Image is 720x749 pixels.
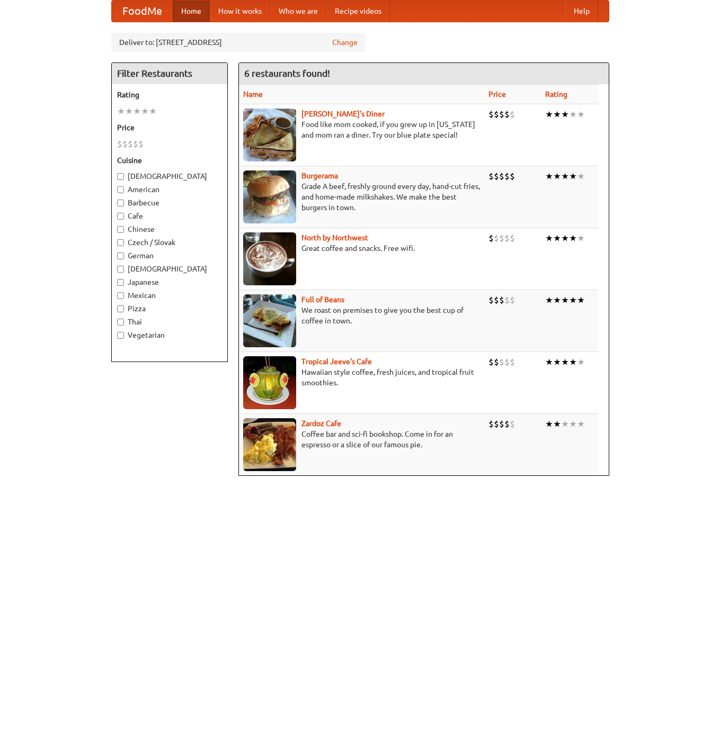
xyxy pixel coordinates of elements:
[128,138,133,150] li: $
[111,33,366,52] div: Deliver to: [STREET_ADDRESS]
[488,90,506,98] a: Price
[577,294,585,306] li: ★
[117,319,124,326] input: Thai
[243,181,480,213] p: Grade A beef, freshly ground every day, hand-cut fries, and home-made milkshakes. We make the bes...
[488,232,494,244] li: $
[494,294,499,306] li: $
[545,170,553,182] li: ★
[243,170,296,223] img: burgerama.jpg
[488,170,494,182] li: $
[125,105,133,117] li: ★
[270,1,326,22] a: Who we are
[488,109,494,120] li: $
[569,356,577,368] li: ★
[117,332,124,339] input: Vegetarian
[117,173,124,180] input: [DEMOGRAPHIC_DATA]
[243,119,480,140] p: Food like mom cooked, if you grew up in [US_STATE] and mom ran a diner. Try our blue plate special!
[504,109,510,120] li: $
[577,356,585,368] li: ★
[117,89,222,100] h5: Rating
[569,232,577,244] li: ★
[301,172,338,180] b: Burgerama
[243,243,480,254] p: Great coffee and snacks. Free wifi.
[243,418,296,471] img: zardoz.jpg
[577,170,585,182] li: ★
[117,330,222,340] label: Vegetarian
[301,357,372,366] b: Tropical Jeeve's Cafe
[499,170,504,182] li: $
[117,186,124,193] input: American
[510,170,515,182] li: $
[117,122,222,133] h5: Price
[577,232,585,244] li: ★
[117,303,222,314] label: Pizza
[504,294,510,306] li: $
[243,294,296,347] img: beans.jpg
[553,294,561,306] li: ★
[561,294,569,306] li: ★
[561,418,569,430] li: ★
[504,170,510,182] li: $
[117,226,124,233] input: Chinese
[243,305,480,326] p: We roast on premises to give you the best cup of coffee in town.
[243,90,263,98] a: Name
[569,170,577,182] li: ★
[133,105,141,117] li: ★
[545,356,553,368] li: ★
[494,170,499,182] li: $
[243,367,480,388] p: Hawaiian style coffee, fresh juices, and tropical fruit smoothies.
[117,213,124,220] input: Cafe
[569,294,577,306] li: ★
[499,109,504,120] li: $
[244,68,330,78] ng-pluralize: 6 restaurants found!
[210,1,270,22] a: How it works
[117,184,222,195] label: American
[494,232,499,244] li: $
[561,232,569,244] li: ★
[553,418,561,430] li: ★
[499,356,504,368] li: $
[117,305,124,312] input: Pizza
[117,171,222,182] label: [DEMOGRAPHIC_DATA]
[141,105,149,117] li: ★
[545,418,553,430] li: ★
[499,232,504,244] li: $
[499,294,504,306] li: $
[301,110,385,118] a: [PERSON_NAME]'s Diner
[117,224,222,234] label: Chinese
[488,418,494,430] li: $
[561,356,569,368] li: ★
[117,279,124,286] input: Japanese
[301,295,344,304] b: Full of Beans
[117,200,124,206] input: Barbecue
[545,232,553,244] li: ★
[243,356,296,409] img: jeeves.jpg
[569,418,577,430] li: ★
[569,109,577,120] li: ★
[243,109,296,161] img: sallys.jpg
[494,109,499,120] li: $
[117,317,222,327] label: Thai
[117,264,222,274] label: [DEMOGRAPHIC_DATA]
[117,155,222,166] h5: Cuisine
[561,109,569,120] li: ★
[326,1,390,22] a: Recipe videos
[510,294,515,306] li: $
[510,109,515,120] li: $
[243,232,296,285] img: north.jpg
[494,418,499,430] li: $
[133,138,138,150] li: $
[138,138,144,150] li: $
[117,138,122,150] li: $
[301,233,368,242] a: North by Northwest
[149,105,157,117] li: ★
[553,170,561,182] li: ★
[117,277,222,287] label: Japanese
[504,356,510,368] li: $
[117,239,124,246] input: Czech / Slovak
[545,90,567,98] a: Rating
[510,356,515,368] li: $
[301,419,341,428] b: Zardoz Cafe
